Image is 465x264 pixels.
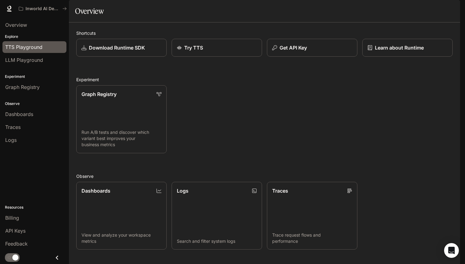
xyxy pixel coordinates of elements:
p: Run A/B tests and discover which variant best improves your business metrics [81,129,161,148]
a: Download Runtime SDK [76,39,167,57]
p: Graph Registry [81,90,117,98]
p: Traces [272,187,288,194]
h1: Overview [75,5,104,17]
p: Try TTS [184,44,203,51]
a: DashboardsView and analyze your workspace metrics [76,182,167,250]
h2: Experiment [76,76,453,83]
p: Dashboards [81,187,110,194]
h2: Shortcuts [76,30,453,36]
p: Learn about Runtime [375,44,424,51]
a: TracesTrace request flows and performance [267,182,357,250]
button: Get API Key [267,39,357,57]
p: Inworld AI Demos [26,6,60,11]
p: Logs [177,187,189,194]
p: Get API Key [280,44,307,51]
a: Graph RegistryRun A/B tests and discover which variant best improves your business metrics [76,85,167,153]
a: LogsSearch and filter system logs [172,182,262,250]
a: Learn about Runtime [362,39,453,57]
p: View and analyze your workspace metrics [81,232,161,244]
p: Download Runtime SDK [89,44,145,51]
button: All workspaces [16,2,70,15]
p: Search and filter system logs [177,238,257,244]
p: Trace request flows and performance [272,232,352,244]
div: Open Intercom Messenger [444,243,459,258]
h2: Observe [76,173,453,179]
a: Try TTS [172,39,262,57]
